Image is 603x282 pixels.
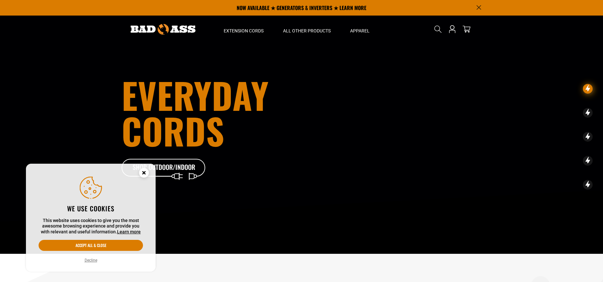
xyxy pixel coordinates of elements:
button: Decline [83,257,99,264]
summary: Search [433,24,443,34]
button: Accept all & close [39,240,143,251]
p: This website uses cookies to give you the most awesome browsing experience and provide you with r... [39,218,143,235]
summary: Apparel [340,16,379,43]
span: Extension Cords [224,28,264,34]
a: Shop Outdoor/Indoor [122,159,206,177]
aside: Cookie Consent [26,164,156,272]
h1: Everyday cords [122,77,337,148]
span: Apparel [350,28,370,34]
summary: Extension Cords [214,16,273,43]
summary: All Other Products [273,16,340,43]
h2: We use cookies [39,204,143,213]
span: All Other Products [283,28,331,34]
a: Learn more [117,229,141,234]
img: Bad Ass Extension Cords [131,24,195,35]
